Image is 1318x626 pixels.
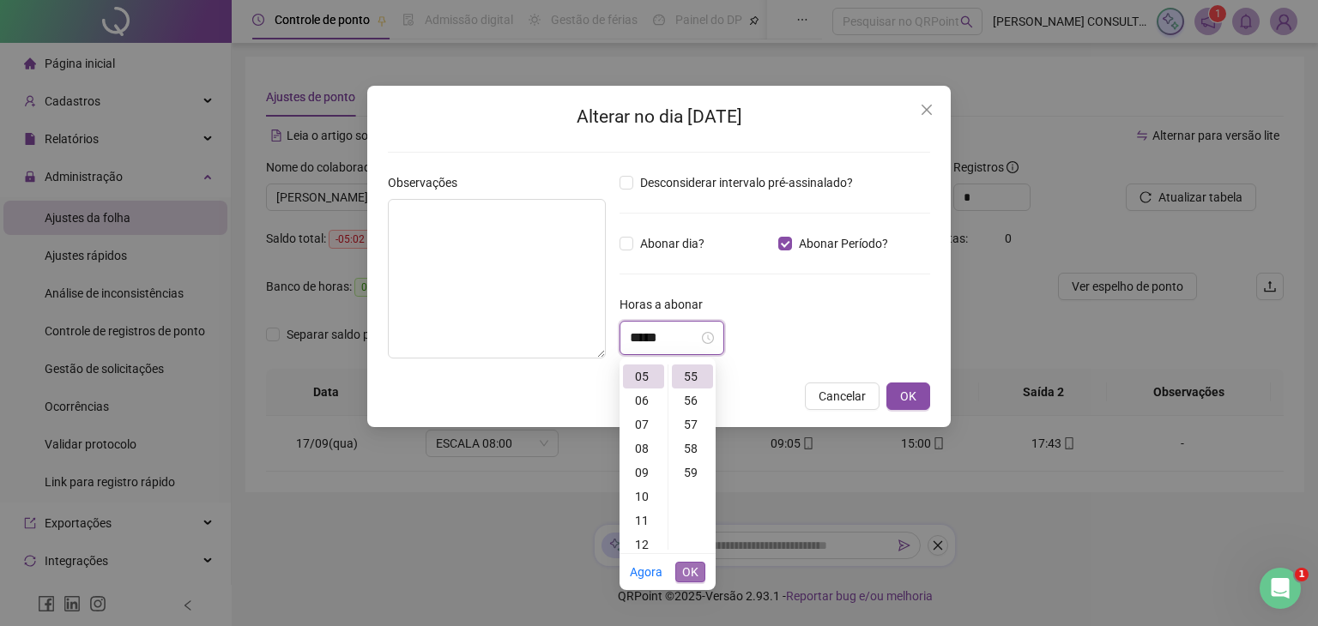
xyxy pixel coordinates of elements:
[623,509,664,533] div: 11
[388,103,930,131] h2: Alterar no dia [DATE]
[682,563,698,581] span: OK
[630,565,662,579] a: Agora
[1295,568,1309,581] span: 1
[623,533,664,557] div: 12
[623,364,664,388] div: 05
[900,387,916,406] span: OK
[388,173,469,192] label: Observações
[805,382,880,410] button: Cancelar
[672,364,713,388] div: 55
[623,436,664,460] div: 08
[623,412,664,436] div: 07
[672,460,713,485] div: 59
[672,388,713,412] div: 56
[620,295,714,314] label: Horas a abonar
[1260,568,1301,609] iframe: Intercom live chat
[819,387,866,406] span: Cancelar
[672,412,713,436] div: 57
[675,562,705,582] button: OK
[623,388,664,412] div: 06
[792,234,895,253] span: Abonar Período?
[913,96,940,123] button: Close
[633,173,860,192] span: Desconsiderar intervalo pré-assinalado?
[623,460,664,485] div: 09
[672,436,713,460] div: 58
[633,234,711,253] span: Abonar dia?
[886,382,930,410] button: OK
[623,485,664,509] div: 10
[920,103,934,117] span: close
